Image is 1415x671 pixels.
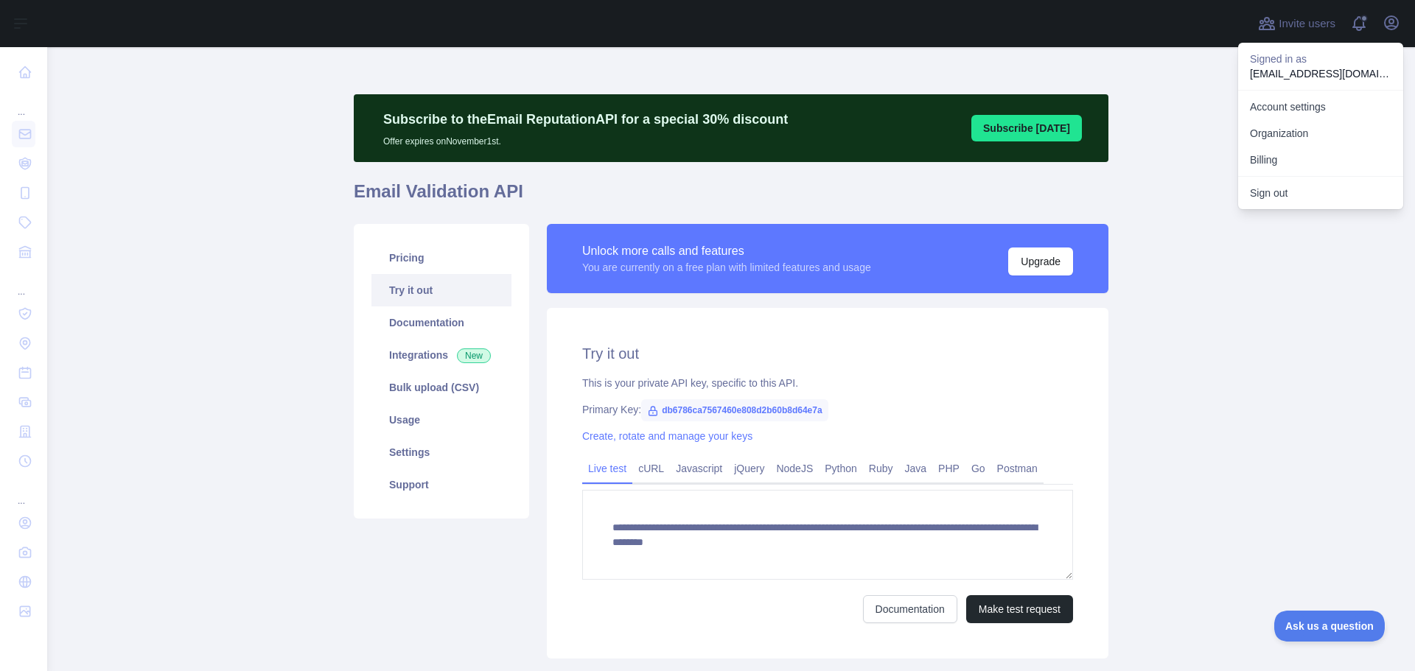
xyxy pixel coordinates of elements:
[354,180,1108,215] h1: Email Validation API
[12,268,35,298] div: ...
[966,595,1073,623] button: Make test request
[383,130,788,147] p: Offer expires on November 1st.
[1238,180,1403,206] button: Sign out
[371,468,511,501] a: Support
[728,457,770,480] a: jQuery
[371,371,511,404] a: Bulk upload (CSV)
[582,242,871,260] div: Unlock more calls and features
[641,399,828,421] span: db6786ca7567460e808d2b60b8d64e7a
[582,260,871,275] div: You are currently on a free plan with limited features and usage
[582,402,1073,417] div: Primary Key:
[1274,611,1386,642] iframe: Toggle Customer Support
[1008,247,1073,275] button: Upgrade
[582,457,632,480] a: Live test
[1279,15,1335,32] span: Invite users
[371,242,511,274] a: Pricing
[965,457,991,480] a: Go
[383,109,788,130] p: Subscribe to the Email Reputation API for a special 30 % discount
[1238,120,1403,147] a: Organization
[371,339,511,371] a: Integrations New
[632,457,670,480] a: cURL
[863,457,899,480] a: Ruby
[12,88,35,118] div: ...
[371,306,511,339] a: Documentation
[770,457,819,480] a: NodeJS
[582,430,752,442] a: Create, rotate and manage your keys
[932,457,965,480] a: PHP
[1250,66,1391,81] p: [EMAIL_ADDRESS][DOMAIN_NAME]
[582,376,1073,390] div: This is your private API key, specific to this API.
[457,348,491,363] span: New
[863,595,957,623] a: Documentation
[1238,94,1403,120] a: Account settings
[371,404,511,436] a: Usage
[12,477,35,507] div: ...
[899,457,933,480] a: Java
[582,343,1073,364] h2: Try it out
[1255,12,1338,35] button: Invite users
[371,436,511,468] a: Settings
[991,457,1044,480] a: Postman
[1250,52,1391,66] p: Signed in as
[670,457,728,480] a: Javascript
[1238,147,1403,173] button: Billing
[371,274,511,306] a: Try it out
[971,115,1082,141] button: Subscribe [DATE]
[819,457,863,480] a: Python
